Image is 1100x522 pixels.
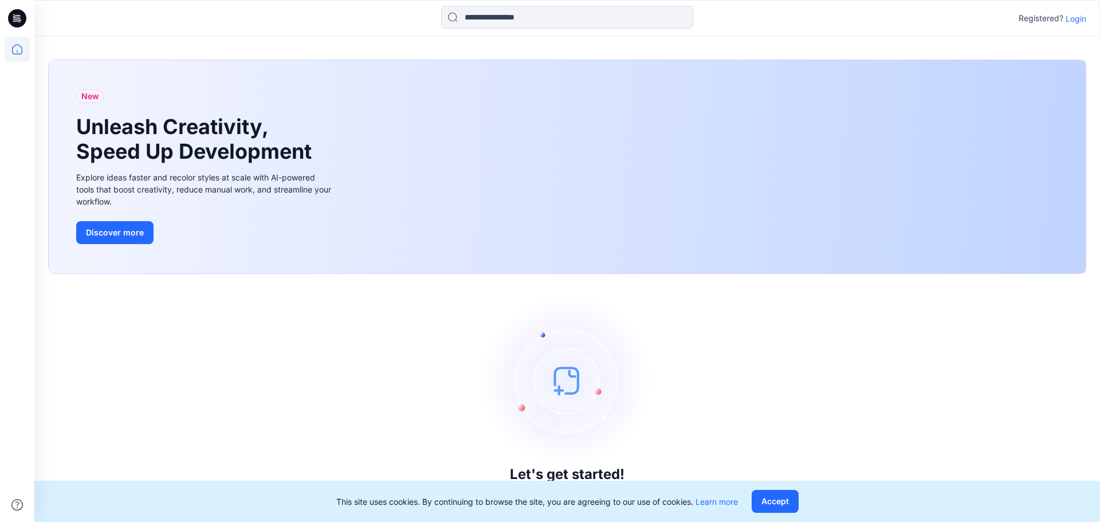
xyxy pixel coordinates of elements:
div: Explore ideas faster and recolor styles at scale with AI-powered tools that boost creativity, red... [76,171,334,207]
a: Learn more [696,497,738,507]
img: empty-state-image.svg [481,295,653,466]
a: Discover more [76,221,334,244]
p: Login [1066,13,1086,25]
h3: Let's get started! [510,466,624,482]
span: New [81,89,99,103]
button: Discover more [76,221,154,244]
button: Accept [752,490,799,513]
p: This site uses cookies. By continuing to browse the site, you are agreeing to our use of cookies. [336,496,738,508]
p: Registered? [1019,11,1063,25]
h1: Unleash Creativity, Speed Up Development [76,115,317,164]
